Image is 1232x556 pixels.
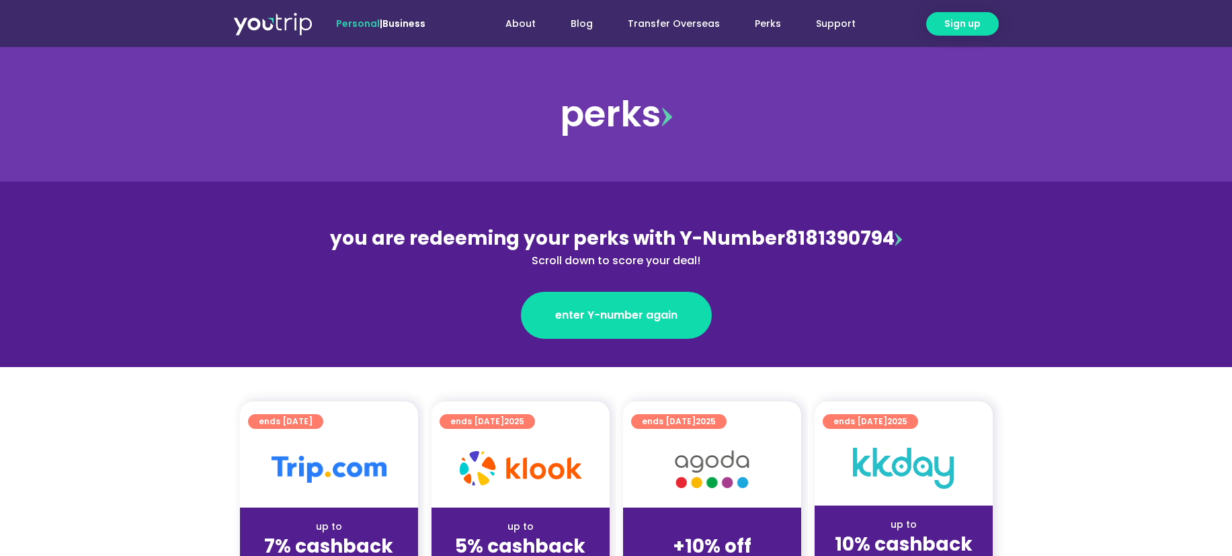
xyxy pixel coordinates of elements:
[825,518,982,532] div: up to
[833,414,907,429] span: ends [DATE]
[823,414,918,429] a: ends [DATE]2025
[521,292,712,339] a: enter Y-number again
[336,17,380,30] span: Personal
[887,415,907,427] span: 2025
[926,12,999,36] a: Sign up
[440,414,535,429] a: ends [DATE]2025
[442,520,599,534] div: up to
[610,11,737,36] a: Transfer Overseas
[700,520,725,533] span: up to
[259,414,313,429] span: ends [DATE]
[462,11,873,36] nav: Menu
[382,17,425,30] a: Business
[798,11,873,36] a: Support
[450,414,524,429] span: ends [DATE]
[696,415,716,427] span: 2025
[251,520,407,534] div: up to
[642,414,716,429] span: ends [DATE]
[330,225,785,251] span: you are redeeming your perks with Y-Number
[488,11,553,36] a: About
[553,11,610,36] a: Blog
[325,253,908,269] div: Scroll down to score your deal!
[336,17,425,30] span: |
[325,225,908,269] div: 8181390794
[555,307,677,323] span: enter Y-number again
[631,414,727,429] a: ends [DATE]2025
[504,415,524,427] span: 2025
[944,17,981,31] span: Sign up
[248,414,323,429] a: ends [DATE]
[737,11,798,36] a: Perks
